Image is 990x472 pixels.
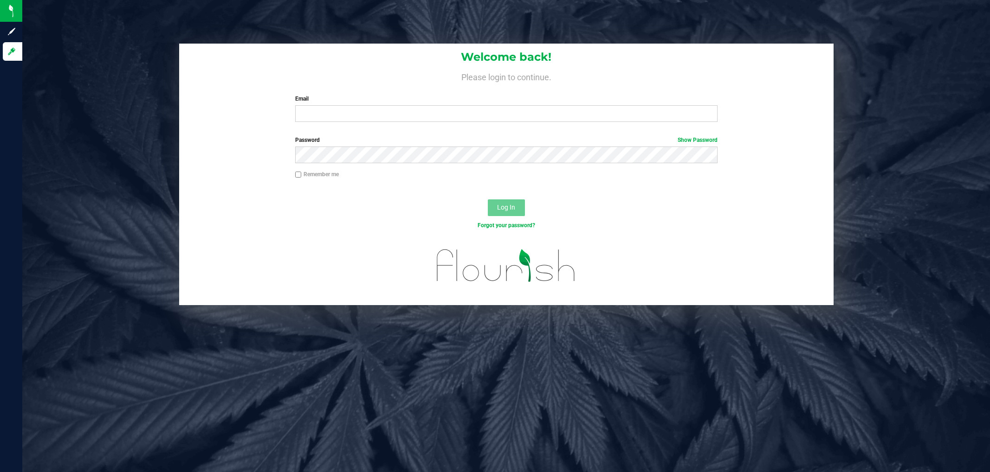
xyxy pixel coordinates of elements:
[678,137,718,143] a: Show Password
[179,70,834,82] h4: Please login to continue.
[295,137,320,143] span: Password
[7,47,16,56] inline-svg: Log in
[497,204,515,211] span: Log In
[179,51,834,63] h1: Welcome back!
[295,172,302,178] input: Remember me
[424,239,588,292] img: flourish_logo.svg
[295,95,718,103] label: Email
[488,199,525,216] button: Log In
[295,170,339,179] label: Remember me
[478,222,535,229] a: Forgot your password?
[7,27,16,36] inline-svg: Sign up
